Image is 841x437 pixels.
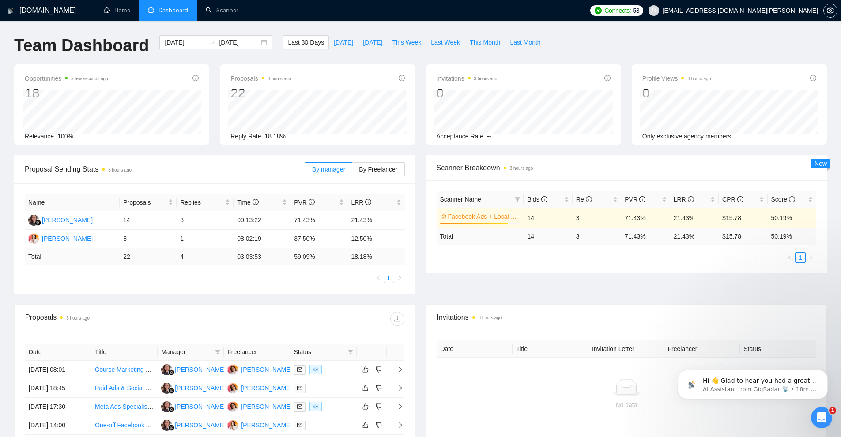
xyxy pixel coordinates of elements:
td: 59.09 % [290,248,347,265]
th: Status [740,340,816,358]
span: right [390,422,404,428]
img: gigradar-bm.png [168,425,174,431]
span: info-circle [309,199,315,205]
div: Nazar • 22m ago [14,89,60,94]
th: Date [25,344,91,361]
a: 1 [796,253,805,262]
button: left [373,273,384,283]
span: Proposal Sending Stats [25,164,305,175]
span: [DATE] [363,37,382,47]
button: Last 30 Days [283,35,329,49]
div: [PERSON_NAME] [175,402,226,411]
button: dislike [373,401,384,412]
th: Manager [158,344,224,361]
span: to [208,39,215,46]
td: 3 [177,211,234,230]
td: 14 [524,228,572,245]
span: Invitations [437,73,498,84]
span: Re [576,196,592,203]
td: Total [25,248,120,265]
th: Name [25,194,120,211]
span: info-circle [737,196,743,202]
time: 3 hours ago [268,76,291,81]
div: As a thank-you for a , you can choose: [14,212,138,229]
span: By manager [312,166,345,173]
div: Message Support to claim! 💬 ​ ​ 🚀 [14,256,138,282]
div: Hello! I’m Nazar, and I’ll gladly support you with your request 😊 [14,65,138,82]
span: like [362,403,369,410]
button: dislike [373,364,384,375]
img: CO [227,401,238,412]
th: Title [91,344,158,361]
td: $15.78 [719,208,767,228]
button: [DATE] [329,35,358,49]
span: Profile Views [642,73,711,84]
button: Last Week [426,35,465,49]
div: joined the conversation [54,41,134,49]
div: [PERSON_NAME] [241,365,292,374]
div: 0 [437,85,498,101]
input: End date [219,37,259,47]
a: NV[PERSON_NAME] [161,384,226,391]
td: 37.50% [290,230,347,248]
th: Invitation Letter [588,340,664,358]
div: Nazar says… [7,39,170,60]
span: Score [771,196,795,203]
img: gigradar-bm.png [168,406,174,412]
a: Paid Ads & Social Media Launch Support for Physiotherapy Clinic [95,385,274,392]
span: PVR [294,199,315,206]
button: Upload attachment [42,289,49,296]
span: Proposals [230,73,291,84]
td: [DATE] 08:01 [25,361,91,379]
span: Last Week [431,37,460,47]
b: Nazar [54,42,71,48]
div: 0 [642,85,711,101]
span: Opportunities [25,73,108,84]
h1: AI Assistant from GigRadar 📡 [43,5,137,19]
img: upwork-logo.png [595,7,602,14]
div: Nazar says… [7,60,170,103]
span: right [390,366,404,373]
div: Glad to hear you had a great experience with us! 🙌 ​ Could you spare 20 seconds to leave a review... [14,164,138,207]
a: homeHome [104,7,130,14]
span: dislike [376,366,382,373]
time: 3 hours ago [474,76,498,81]
div: Hi 👋Glad to hear you had a great experience with us! 🙌​Could you spare 20 seconds to leave a revi... [7,146,145,288]
td: One-off Facebook Ads Setup + Training for local business [91,416,158,435]
td: 71.43 % [621,228,670,245]
span: 18.18% [265,133,286,140]
time: 3 hours ago [510,166,533,171]
button: go back [6,4,23,20]
td: 21.43% [670,208,719,228]
span: Scanner Breakdown [437,162,817,173]
td: 22 [120,248,177,265]
td: Course Marketing expert to look manage media buy and direct ads/funnel for men's relationship course [91,361,158,379]
span: like [362,366,369,373]
span: filter [346,345,355,359]
button: download [390,312,404,326]
span: 1 [829,407,836,414]
span: filter [215,349,220,355]
span: By Freelancer [359,166,397,173]
span: mail [297,422,302,428]
a: Meta Ads Specialist Needed for Targeted Campaigns [95,403,240,410]
td: 21.43 % [670,228,719,245]
iframe: Intercom live chat [811,407,832,428]
button: This Week [387,35,426,49]
button: [DATE] [358,35,387,49]
span: crown [440,213,446,220]
span: info-circle [604,75,611,81]
img: NV [161,420,172,431]
button: Gif picker [28,289,35,296]
a: NV[PERSON_NAME] [161,366,226,373]
span: setting [824,7,837,14]
div: 18 [25,85,108,101]
th: Title [513,340,588,358]
button: Start recording [56,289,63,296]
span: Time [237,199,258,206]
td: 03:03:53 [234,248,290,265]
button: like [360,420,371,430]
span: like [362,385,369,392]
